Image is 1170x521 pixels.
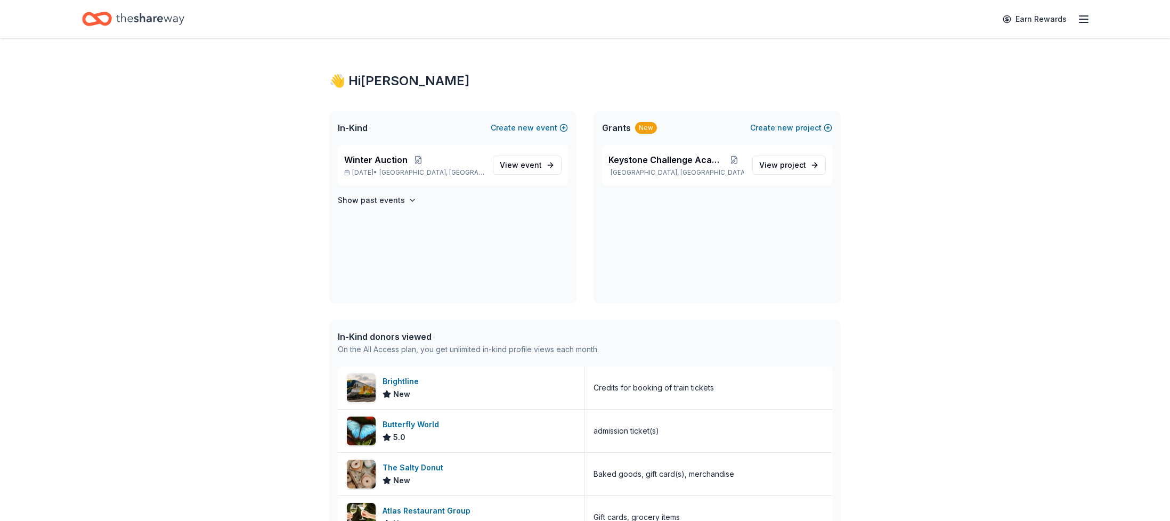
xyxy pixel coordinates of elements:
[338,194,417,207] button: Show past events
[393,474,410,487] span: New
[780,160,806,169] span: project
[493,156,562,175] a: View event
[750,121,832,134] button: Createnewproject
[777,121,793,134] span: new
[752,156,826,175] a: View project
[344,153,408,166] span: Winter Auction
[347,417,376,445] img: Image for Butterfly World
[383,461,448,474] div: The Salty Donut
[383,504,475,517] div: Atlas Restaurant Group
[608,153,724,166] span: Keystone Challenge Academy
[594,425,659,437] div: admission ticket(s)
[759,159,806,172] span: View
[521,160,542,169] span: event
[347,373,376,402] img: Image for Brightline
[383,418,443,431] div: Butterfly World
[594,468,734,481] div: Baked goods, gift card(s), merchandise
[602,121,631,134] span: Grants
[347,460,376,489] img: Image for The Salty Donut
[383,375,423,388] div: Brightline
[344,168,484,177] p: [DATE] •
[393,431,405,444] span: 5.0
[338,330,599,343] div: In-Kind donors viewed
[338,194,405,207] h4: Show past events
[338,343,599,356] div: On the All Access plan, you get unlimited in-kind profile views each month.
[518,121,534,134] span: new
[379,168,484,177] span: [GEOGRAPHIC_DATA], [GEOGRAPHIC_DATA]
[329,72,841,89] div: 👋 Hi [PERSON_NAME]
[996,10,1073,29] a: Earn Rewards
[338,121,368,134] span: In-Kind
[635,122,657,134] div: New
[500,159,542,172] span: View
[393,388,410,401] span: New
[491,121,568,134] button: Createnewevent
[608,168,744,177] p: [GEOGRAPHIC_DATA], [GEOGRAPHIC_DATA]
[82,6,184,31] a: Home
[594,381,714,394] div: Credits for booking of train tickets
